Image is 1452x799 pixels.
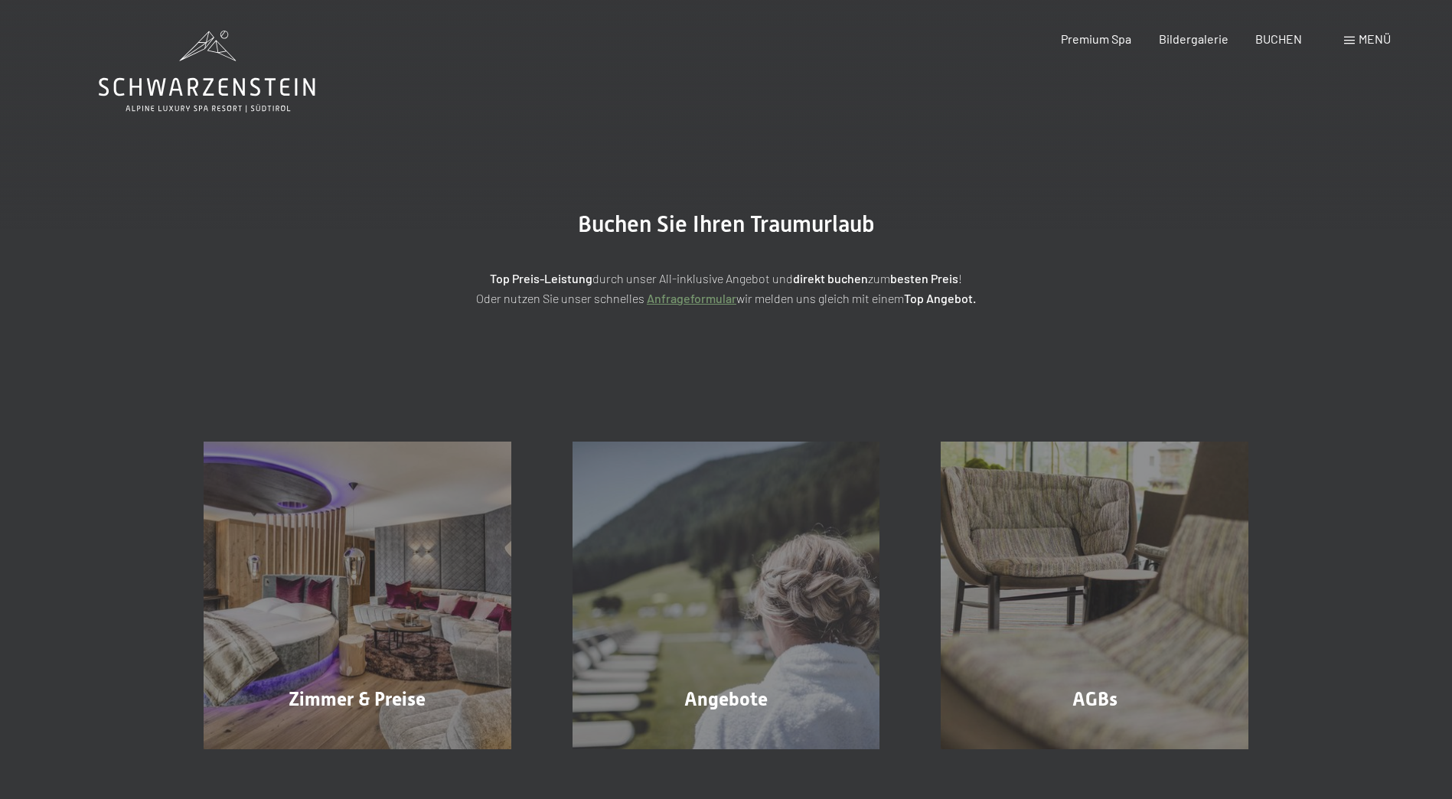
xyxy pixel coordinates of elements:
[1061,31,1131,46] a: Premium Spa
[173,442,542,749] a: Buchung Zimmer & Preise
[1072,688,1118,710] span: AGBs
[490,271,592,285] strong: Top Preis-Leistung
[910,442,1279,749] a: Buchung AGBs
[684,688,768,710] span: Angebote
[890,271,958,285] strong: besten Preis
[647,291,736,305] a: Anfrageformular
[1255,31,1302,46] a: BUCHEN
[344,269,1109,308] p: durch unser All-inklusive Angebot und zum ! Oder nutzen Sie unser schnelles wir melden uns gleich...
[1159,31,1228,46] a: Bildergalerie
[289,688,426,710] span: Zimmer & Preise
[542,442,911,749] a: Buchung Angebote
[793,271,868,285] strong: direkt buchen
[904,291,976,305] strong: Top Angebot.
[578,210,875,237] span: Buchen Sie Ihren Traumurlaub
[1359,31,1391,46] span: Menü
